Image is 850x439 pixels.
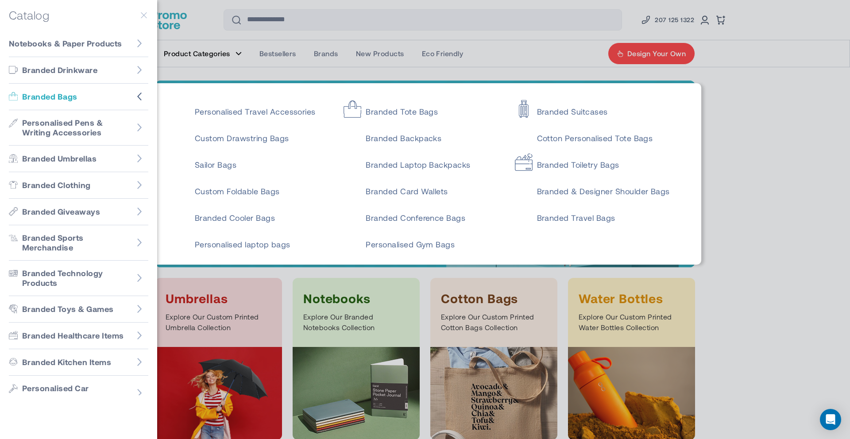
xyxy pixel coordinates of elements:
[515,205,670,223] a: Branded Travel Bags
[820,409,841,430] div: Open Intercom Messenger
[9,261,148,296] a: Go to Branded Technology Products
[22,180,91,190] span: Branded Clothing
[9,110,148,146] a: Go to Personalised Pens & Writing Accessories
[22,92,77,102] span: Branded Bags
[9,9,49,22] h5: Catalog
[22,154,97,164] span: Branded Umbrellas
[22,357,111,367] span: Branded Kitchen Items
[9,199,148,225] a: Go to Branded Giveaways
[173,125,328,143] a: Custom Drawstring Bags
[173,99,328,116] a: Personalised Travel Accessories
[9,349,148,376] a: Go to Branded Kitchen Items
[344,125,499,143] a: Branded Backpacks
[9,296,148,323] a: Go to Branded Toys & Games
[173,152,328,169] a: Sailor Bags
[344,205,499,223] a: Branded Conference Bags
[9,31,148,57] a: Go to Notebooks & Paper Products
[9,84,148,110] a: Go to Branded Bags
[22,207,100,217] span: Branded Giveaways
[9,146,148,172] a: Go to Branded Umbrellas
[22,233,131,253] span: Branded Sports Merchandise
[9,376,148,411] a: Go to Personalised Car Accessories For Branding
[22,65,97,75] span: Branded Drinkware
[515,152,670,169] a: Branded Toiletry Bags
[515,99,670,116] a: Branded Suitcases
[173,205,328,223] a: Branded Cooler Bags
[22,304,114,314] span: Branded Toys & Games
[173,231,328,249] a: Personalised laptop bags
[344,152,499,169] a: Branded Laptop Backpacks
[9,172,148,199] a: Go to Branded Clothing
[515,125,670,143] a: Cotton Personalised Tote Bags
[515,178,670,196] a: Branded & Designer Shoulder Bags
[344,178,499,196] a: Branded Card Wallets
[9,39,122,49] span: Notebooks & Paper Products
[344,231,514,249] a: Personalised Gym Bags
[22,383,131,403] span: Personalised Car Accessories For Branding
[9,323,148,349] a: Go to Branded Healthcare Items
[22,268,131,288] span: Branded Technology Products
[9,225,148,261] a: Go to Branded Sports Merchandise
[22,331,124,341] span: Branded Healthcare Items
[344,99,499,116] a: Branded Tote Bags
[22,118,131,138] span: Personalised Pens & Writing Accessories
[9,57,148,84] a: Go to Branded Drinkware
[173,178,328,196] a: Custom Foldable Bags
